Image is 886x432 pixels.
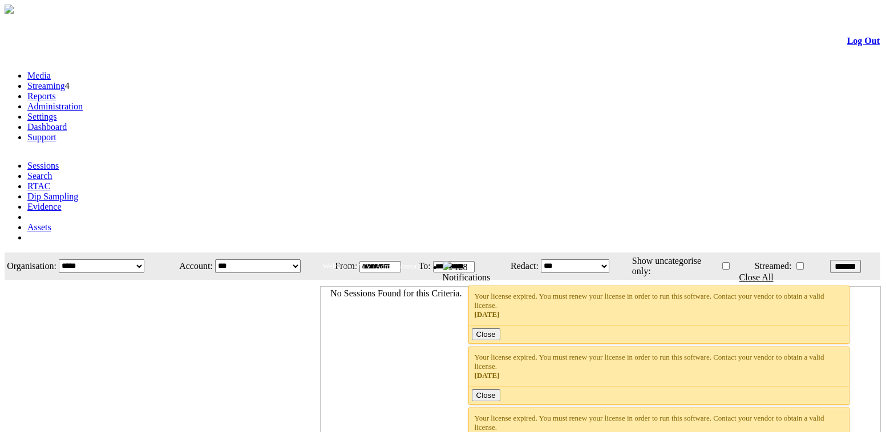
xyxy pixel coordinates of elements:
a: Dip Sampling [27,191,78,201]
span: [DATE] [475,310,500,319]
a: Support [27,132,56,142]
span: 128 [454,262,468,272]
div: Your license expired. You must renew your license in order to run this software. Contact your ven... [475,353,844,380]
img: bell25.png [443,261,452,270]
a: Evidence [27,202,62,211]
div: Your license expired. You must renew your license in order to run this software. Contact your ven... [475,292,844,319]
button: Close [472,389,500,401]
a: Close All [739,272,774,282]
a: Streaming [27,81,65,91]
a: Administration [27,101,83,111]
td: Account: [169,254,213,279]
a: Log Out [847,36,880,46]
a: Media [27,71,51,80]
span: Welcome, BWV (Administrator) [322,262,419,270]
td: Organisation: [6,254,57,279]
span: [DATE] [475,371,500,380]
img: arrow-3.png [5,5,14,14]
a: Search [27,171,52,181]
button: Close [472,328,500,340]
div: Notifications [443,272,857,283]
a: Sessions [27,161,59,170]
a: Settings [27,112,57,121]
a: Assets [27,222,51,232]
a: Reports [27,91,56,101]
span: 4 [65,81,70,91]
a: RTAC [27,181,50,191]
a: Dashboard [27,122,67,132]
